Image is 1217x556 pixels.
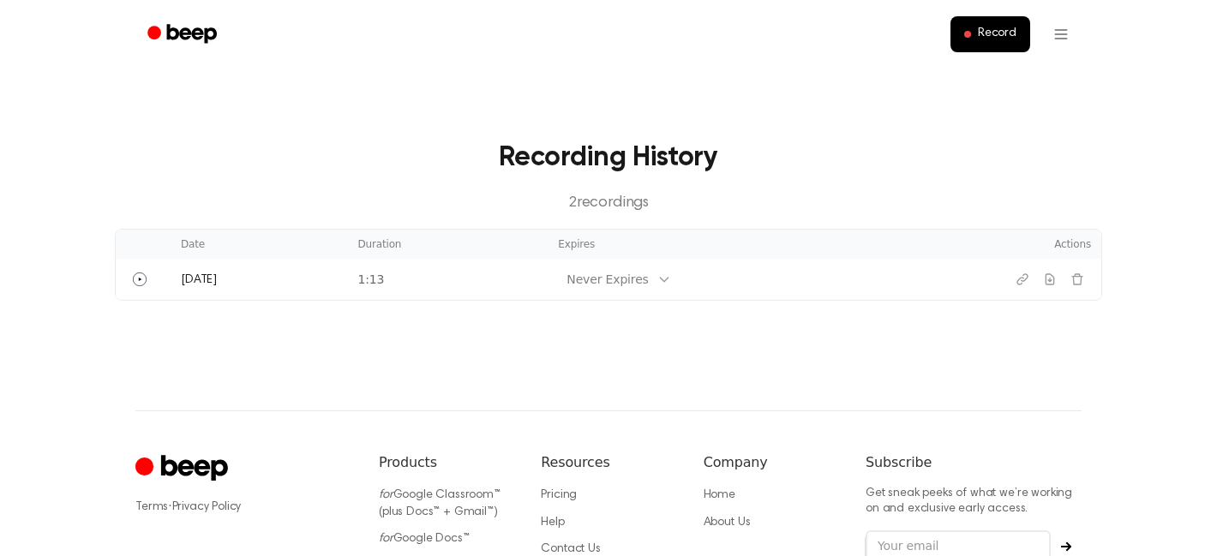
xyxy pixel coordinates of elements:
[135,18,232,51] a: Beep
[135,501,168,513] a: Terms
[541,517,564,529] a: Help
[1009,266,1036,293] button: Copy link
[379,489,501,518] a: forGoogle Classroom™ (plus Docs™ + Gmail™)
[541,452,675,473] h6: Resources
[964,230,1101,259] th: Actions
[142,192,1075,215] p: 2 recording s
[1040,14,1082,55] button: Open menu
[704,452,838,473] h6: Company
[1064,266,1091,293] button: Delete recording
[866,452,1082,473] h6: Subscribe
[866,487,1082,517] p: Get sneak peeks of what we’re working on and exclusive early access.
[541,489,577,501] a: Pricing
[379,533,393,545] i: for
[541,543,600,555] a: Contact Us
[181,274,217,286] span: [DATE]
[567,271,648,289] div: Never Expires
[172,501,242,513] a: Privacy Policy
[135,452,232,486] a: Cruip
[704,517,751,529] a: About Us
[704,489,735,501] a: Home
[379,533,470,545] a: forGoogle Docs™
[978,27,1016,42] span: Record
[379,452,513,473] h6: Products
[135,499,351,516] div: ·
[548,230,964,259] th: Expires
[347,259,548,300] td: 1:13
[171,230,347,259] th: Date
[142,137,1075,178] h3: Recording History
[950,16,1030,52] button: Record
[347,230,548,259] th: Duration
[379,489,393,501] i: for
[1036,266,1064,293] button: Download recording
[126,266,153,293] button: Play
[1051,541,1082,552] button: Subscribe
